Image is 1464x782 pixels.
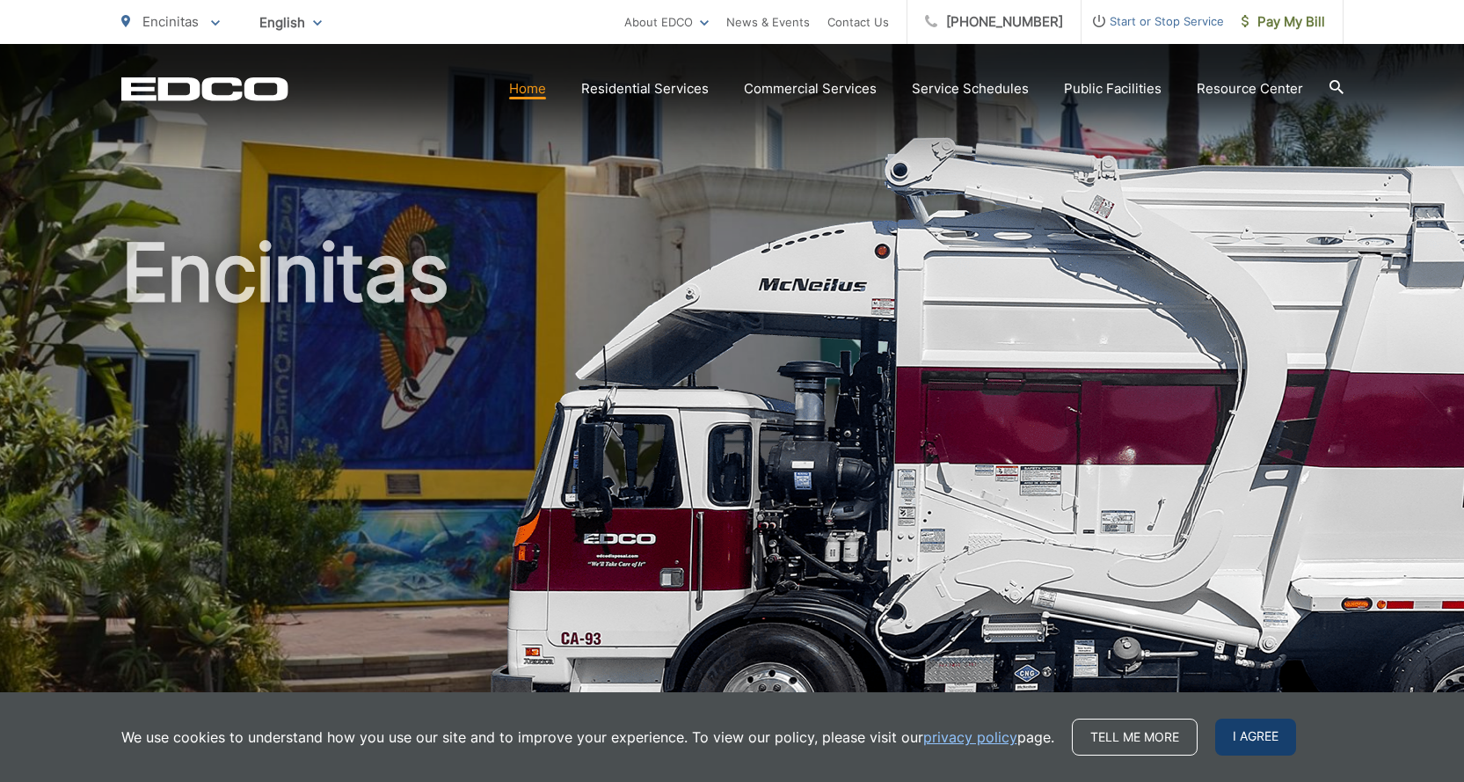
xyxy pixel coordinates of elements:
a: Home [509,78,546,99]
a: Contact Us [827,11,889,33]
span: English [246,7,335,38]
a: privacy policy [923,727,1017,748]
a: Service Schedules [912,78,1029,99]
a: Resource Center [1197,78,1303,99]
a: EDCD logo. Return to the homepage. [121,77,288,101]
a: Residential Services [581,78,709,99]
span: I agree [1215,719,1296,756]
p: We use cookies to understand how you use our site and to improve your experience. To view our pol... [121,727,1054,748]
span: Pay My Bill [1242,11,1325,33]
a: Tell me more [1072,719,1198,756]
a: Commercial Services [744,78,877,99]
span: Encinitas [142,13,199,30]
a: Public Facilities [1064,78,1162,99]
a: News & Events [726,11,810,33]
a: About EDCO [624,11,709,33]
